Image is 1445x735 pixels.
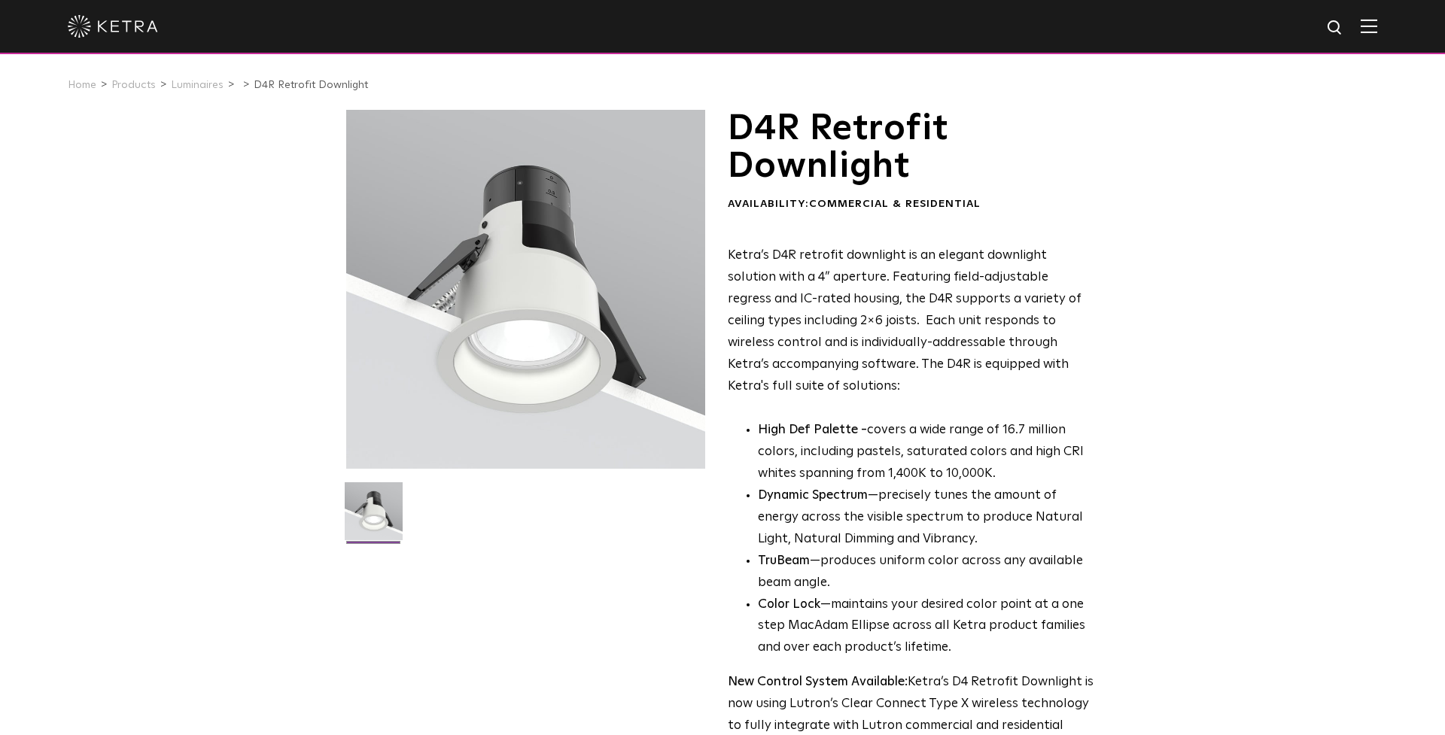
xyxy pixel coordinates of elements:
[254,80,368,90] a: D4R Retrofit Downlight
[68,15,158,38] img: ketra-logo-2019-white
[345,482,403,551] img: D4R Retrofit Downlight
[758,551,1094,594] li: —produces uniform color across any available beam angle.
[758,489,868,502] strong: Dynamic Spectrum
[1326,19,1345,38] img: search icon
[1361,19,1377,33] img: Hamburger%20Nav.svg
[68,80,96,90] a: Home
[809,199,981,209] span: Commercial & Residential
[728,676,908,688] strong: New Control System Available:
[728,197,1094,212] div: Availability:
[171,80,224,90] a: Luminaires
[728,245,1094,397] p: Ketra’s D4R retrofit downlight is an elegant downlight solution with a 4” aperture. Featuring fie...
[758,554,810,567] strong: TruBeam
[111,80,156,90] a: Products
[758,485,1094,551] li: —precisely tunes the amount of energy across the visible spectrum to produce Natural Light, Natur...
[758,594,1094,660] li: —maintains your desired color point at a one step MacAdam Ellipse across all Ketra product famili...
[758,424,867,436] strong: High Def Palette -
[728,110,1094,186] h1: D4R Retrofit Downlight
[758,598,820,611] strong: Color Lock
[758,420,1094,485] p: covers a wide range of 16.7 million colors, including pastels, saturated colors and high CRI whit...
